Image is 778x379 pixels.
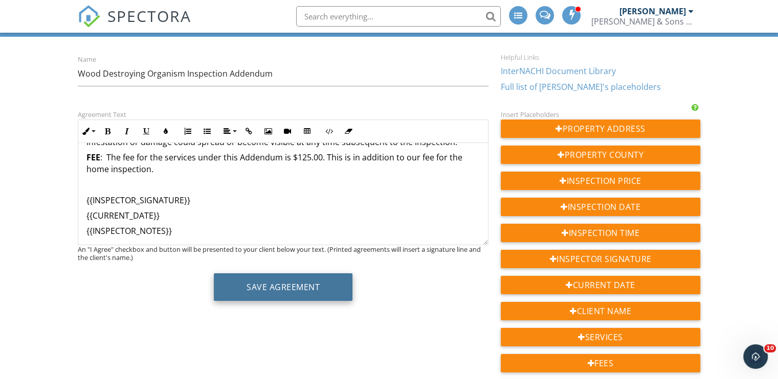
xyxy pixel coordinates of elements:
[86,210,480,221] p: {{CURRENT_DATE}}
[78,14,191,35] a: SPECTORA
[501,65,616,77] a: InterNACHI Document Library
[297,122,317,141] button: Insert Table
[78,5,100,28] img: The Best Home Inspection Software - Spectora
[501,120,700,138] div: Property Address
[137,122,156,141] button: Underline (Ctrl+U)
[214,273,352,301] button: Save Agreement
[501,302,700,320] div: Client Name
[501,250,700,268] div: Inspector Signature
[239,122,258,141] button: Insert Link (Ctrl+K)
[501,276,700,294] div: Current Date
[178,122,197,141] button: Ordered List
[278,122,297,141] button: Insert Video
[501,146,700,164] div: Property County
[501,328,700,346] div: Services
[86,152,480,175] p: : The fee for the services under this Addendum is $125.00. This is in addition to our fee for the...
[86,195,480,206] p: {{INSPECTOR_SIGNATURE}}
[117,122,137,141] button: Italic (Ctrl+I)
[501,198,700,216] div: Inspection Date
[501,172,700,190] div: Inspection Price
[78,110,126,119] label: Agreement Text
[501,224,700,242] div: Inspection Time
[86,225,480,236] p: {{INSPECTOR_NOTES}}
[219,122,239,141] button: Align
[98,122,117,141] button: Bold (Ctrl+B)
[86,152,100,163] strong: FEE
[197,122,217,141] button: Unordered List
[764,344,776,352] span: 10
[78,55,96,64] label: Name
[619,6,686,16] div: [PERSON_NAME]
[501,81,661,92] a: Full list of [PERSON_NAME]'s placeholders
[501,53,700,61] div: Helpful Links
[591,16,694,27] div: Wilson & Sons Inspection and Testing, LLC
[258,122,278,141] button: Insert Image (Ctrl+P)
[501,110,559,119] label: Insert Placeholders
[296,6,501,27] input: Search everything...
[156,122,175,141] button: Colors
[78,122,98,141] button: Inline Style
[501,354,700,372] div: Fees
[743,344,768,369] iframe: Intercom live chat
[78,245,488,262] div: An "I Agree" checkbox and button will be presented to your client below your text. (Printed agree...
[107,5,191,27] span: SPECTORA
